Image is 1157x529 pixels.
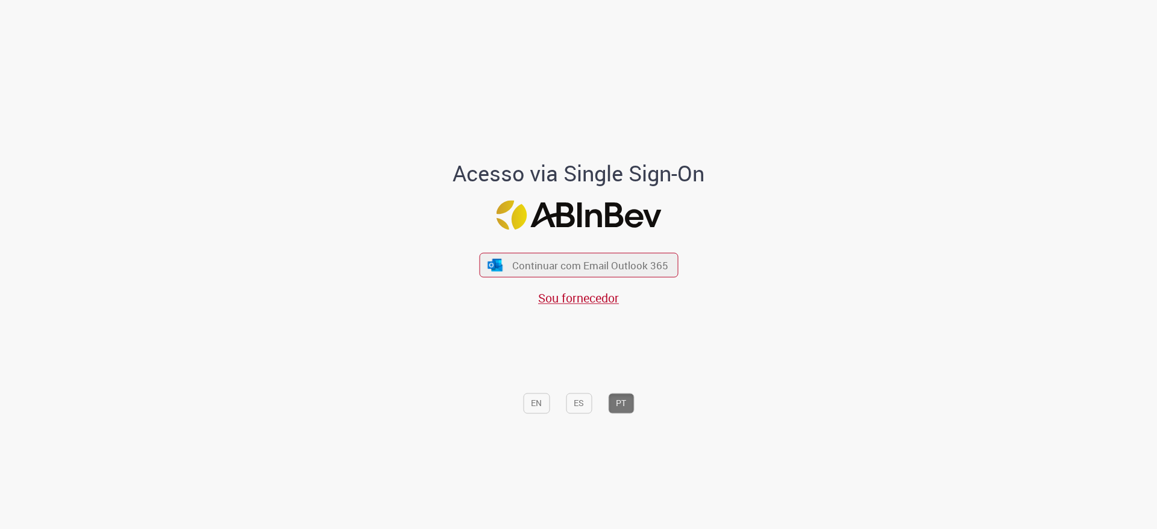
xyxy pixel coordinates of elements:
button: PT [608,393,634,414]
span: Continuar com Email Outlook 365 [512,258,668,272]
button: EN [523,393,550,414]
button: ícone Azure/Microsoft 360 Continuar com Email Outlook 365 [479,253,678,278]
a: Sou fornecedor [538,290,619,307]
img: ícone Azure/Microsoft 360 [487,258,504,271]
img: Logo ABInBev [496,200,661,230]
button: ES [566,393,592,414]
h1: Acesso via Single Sign-On [412,161,746,186]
